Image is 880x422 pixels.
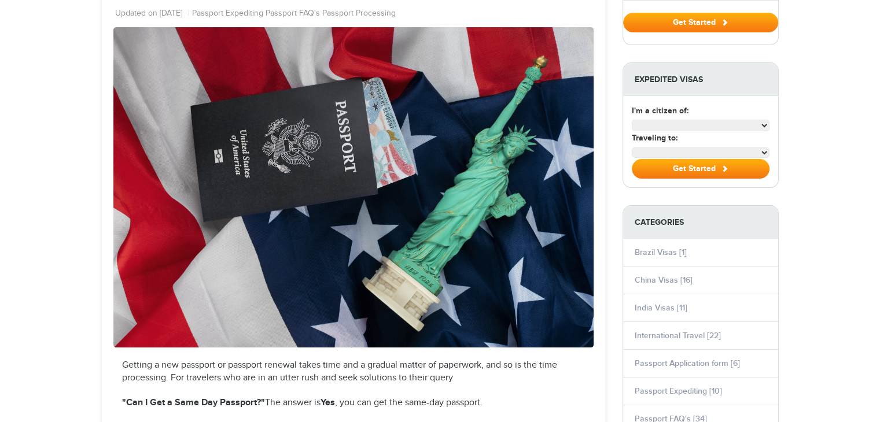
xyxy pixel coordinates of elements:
strong: "Can I Get a Same Day Passport?" [122,397,265,408]
a: India Visas [11] [635,303,687,313]
a: Passport Expediting [10] [635,386,722,396]
a: Passport FAQ's [266,8,320,20]
a: China Visas [16] [635,275,693,285]
strong: Yes [321,397,335,408]
li: Updated on [DATE] [115,8,190,20]
a: Brazil Visas [1] [635,247,687,257]
button: Get Started [632,159,769,179]
p: Getting a new passport or passport renewal takes time and a gradual matter of paperwork, and so i... [122,359,585,386]
button: Get Started [623,13,778,32]
strong: Expedited Visas [623,63,778,96]
a: Get Started [623,17,778,27]
p: The answer is , you can get the same-day passport. [122,397,585,410]
label: Traveling to: [632,132,678,144]
img: can_i_get_a_same_day_passport_-_28de80_-_2186b91805bf8f87dc4281b6adbed06c6a56d5ae.jpg [113,27,594,347]
strong: Categories [623,206,778,239]
a: International Travel [22] [635,331,721,340]
label: I'm a citizen of: [632,105,688,117]
a: Passport Processing [322,8,396,20]
a: Passport Application form [6] [635,358,740,368]
a: Passport Expediting [192,8,263,20]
